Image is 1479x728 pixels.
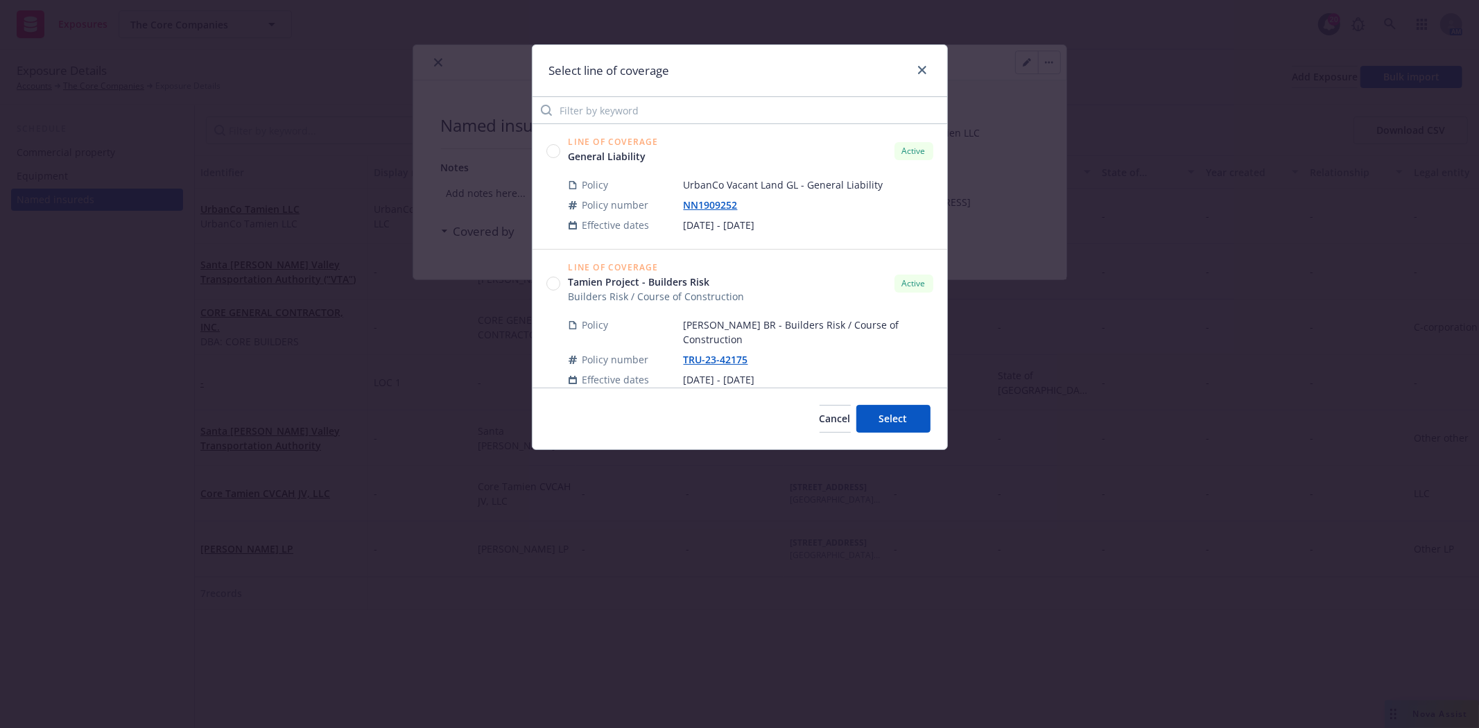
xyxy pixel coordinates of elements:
[684,198,749,211] a: NN1909252
[684,218,933,232] span: [DATE] - [DATE]
[569,275,745,289] a: Tamien Project - Builders Risk
[569,263,745,272] span: Line of Coverage
[684,318,933,347] span: [PERSON_NAME] BR - Builders Risk / Course of Construction
[900,277,928,290] span: Active
[569,138,659,146] span: Line of Coverage
[684,177,933,192] span: UrbanCo Vacant Land GL - General Liability
[900,145,928,157] span: Active
[582,372,650,387] span: Effective dates
[879,412,908,425] span: Select
[549,62,670,80] h1: Select line of coverage
[569,289,745,304] span: Builders Risk / Course of Construction
[533,96,947,124] input: Filter by keyword
[582,198,649,212] span: Policy number
[856,405,931,433] button: Select
[820,405,851,433] button: Cancel
[914,62,931,78] a: close
[684,372,933,387] span: [DATE] - [DATE]
[684,353,759,366] a: TRU-23-42175
[820,412,851,425] span: Cancel
[582,352,649,367] span: Policy number
[582,177,609,192] span: Policy
[582,218,650,232] span: Effective dates
[582,318,609,332] span: Policy
[569,149,659,164] a: General Liability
